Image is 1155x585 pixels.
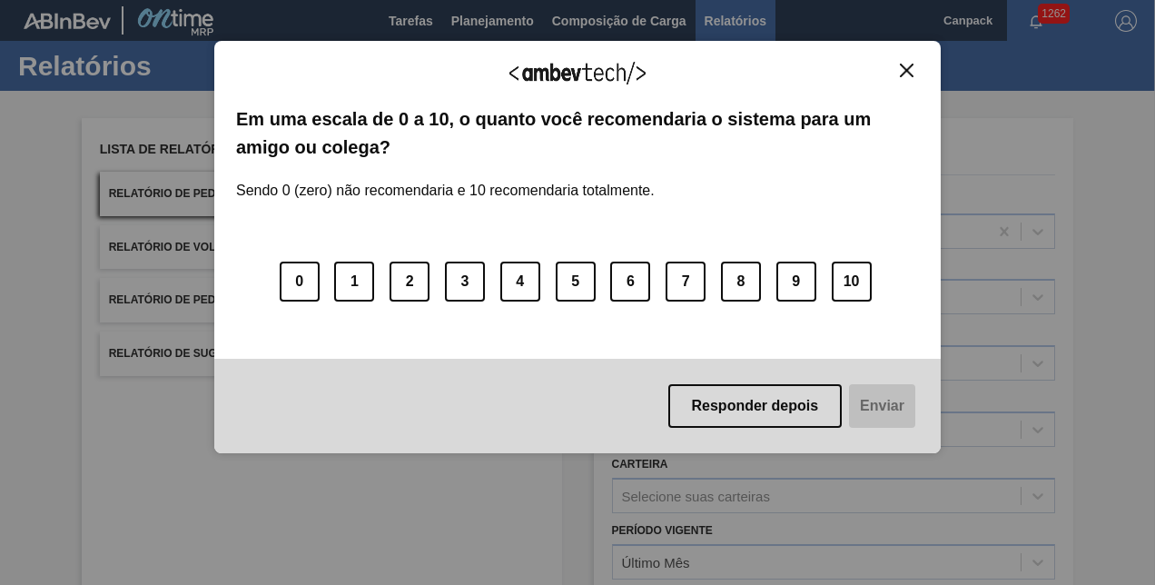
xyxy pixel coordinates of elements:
[894,63,919,78] button: Close
[334,262,374,302] button: 1
[721,262,761,302] button: 8
[666,262,706,302] button: 7
[668,384,843,428] button: Responder depois
[445,262,485,302] button: 3
[509,62,646,84] img: Logo Ambevtech
[610,262,650,302] button: 6
[500,262,540,302] button: 4
[236,161,655,199] label: Sendo 0 (zero) não recomendaria e 10 recomendaria totalmente.
[236,105,919,161] label: Em uma escala de 0 a 10, o quanto você recomendaria o sistema para um amigo ou colega?
[390,262,429,302] button: 2
[776,262,816,302] button: 9
[832,262,872,302] button: 10
[900,64,913,77] img: Close
[280,262,320,302] button: 0
[556,262,596,302] button: 5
